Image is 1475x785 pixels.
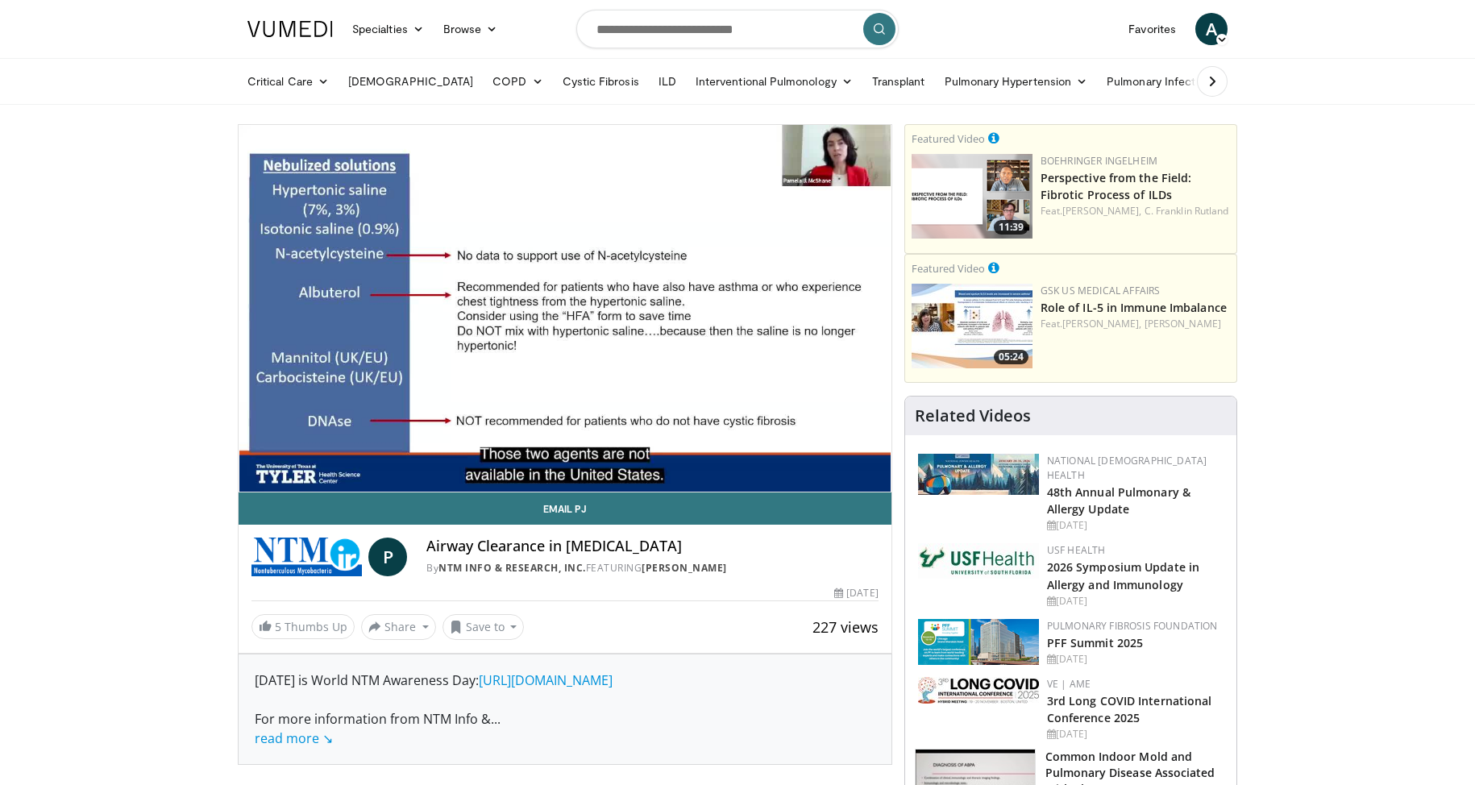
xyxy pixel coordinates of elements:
a: VE | AME [1047,677,1091,691]
small: Featured Video [912,131,985,146]
div: [DATE] is World NTM Awareness Day: For more information from NTM Info & [255,671,875,748]
a: Specialties [343,13,434,45]
span: ... [255,710,501,747]
a: Transplant [862,65,935,98]
a: USF Health [1047,543,1106,557]
div: [DATE] [1047,518,1224,533]
div: By FEATURING [426,561,879,575]
a: 3rd Long COVID International Conference 2025 [1047,693,1212,725]
a: Pulmonary Fibrosis Foundation [1047,619,1218,633]
img: NTM Info & Research, Inc. [251,538,362,576]
a: Pulmonary Infection [1097,65,1236,98]
a: [PERSON_NAME] [1145,317,1221,330]
a: Favorites [1119,13,1186,45]
a: Pulmonary Hypertension [935,65,1098,98]
a: Role of IL-5 in Immune Imbalance [1041,300,1227,315]
a: [PERSON_NAME], [1062,317,1141,330]
a: [DEMOGRAPHIC_DATA] [339,65,483,98]
a: C. Franklin Rutland [1145,204,1229,218]
a: P [368,538,407,576]
small: Featured Video [912,261,985,276]
h4: Related Videos [915,406,1031,426]
a: [PERSON_NAME], [1062,204,1141,218]
img: VuMedi Logo [247,21,333,37]
a: Critical Care [238,65,339,98]
div: [DATE] [1047,652,1224,667]
a: [PERSON_NAME] [642,561,727,575]
a: PFF Summit 2025 [1047,635,1144,650]
a: COPD [483,65,552,98]
a: Browse [434,13,508,45]
a: 48th Annual Pulmonary & Allergy Update [1047,484,1190,517]
div: [DATE] [834,586,878,600]
a: Email Pj [239,492,891,525]
a: ILD [649,65,686,98]
a: 5 Thumbs Up [251,614,355,639]
button: Share [361,614,436,640]
a: read more ↘ [255,729,333,747]
img: 6ba8804a-8538-4002-95e7-a8f8012d4a11.png.150x105_q85_autocrop_double_scale_upscale_version-0.2.jpg [918,543,1039,579]
div: [DATE] [1047,727,1224,741]
a: [URL][DOMAIN_NAME] [479,671,613,689]
a: National [DEMOGRAPHIC_DATA] Health [1047,454,1207,482]
a: 11:39 [912,154,1032,239]
input: Search topics, interventions [576,10,899,48]
h4: Airway Clearance in [MEDICAL_DATA] [426,538,879,555]
a: Perspective from the Field: Fibrotic Process of ILDs [1041,170,1192,202]
img: f8c419a3-5bbb-4c4e-b48e-16c2b0d0fb3f.png.150x105_q85_crop-smart_upscale.jpg [912,284,1032,368]
a: 2026 Symposium Update in Allergy and Immunology [1047,559,1199,592]
a: GSK US Medical Affairs [1041,284,1161,297]
img: 84d5d865-2f25-481a-859d-520685329e32.png.150x105_q85_autocrop_double_scale_upscale_version-0.2.png [918,619,1039,665]
video-js: Video Player [239,125,891,492]
span: 11:39 [994,220,1028,235]
span: 05:24 [994,350,1028,364]
a: Interventional Pulmonology [686,65,862,98]
img: b90f5d12-84c1-472e-b843-5cad6c7ef911.jpg.150x105_q85_autocrop_double_scale_upscale_version-0.2.jpg [918,454,1039,495]
div: [DATE] [1047,594,1224,608]
a: Boehringer Ingelheim [1041,154,1157,168]
a: NTM Info & Research, Inc. [438,561,586,575]
a: Cystic Fibrosis [553,65,649,98]
img: 0d260a3c-dea8-4d46-9ffd-2859801fb613.png.150x105_q85_crop-smart_upscale.png [912,154,1032,239]
div: Feat. [1041,204,1230,218]
div: Feat. [1041,317,1230,331]
a: A [1195,13,1228,45]
span: 5 [275,619,281,634]
a: 05:24 [912,284,1032,368]
img: a2792a71-925c-4fc2-b8ef-8d1b21aec2f7.png.150x105_q85_autocrop_double_scale_upscale_version-0.2.jpg [918,677,1039,704]
button: Save to [442,614,525,640]
span: 227 views [812,617,879,637]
